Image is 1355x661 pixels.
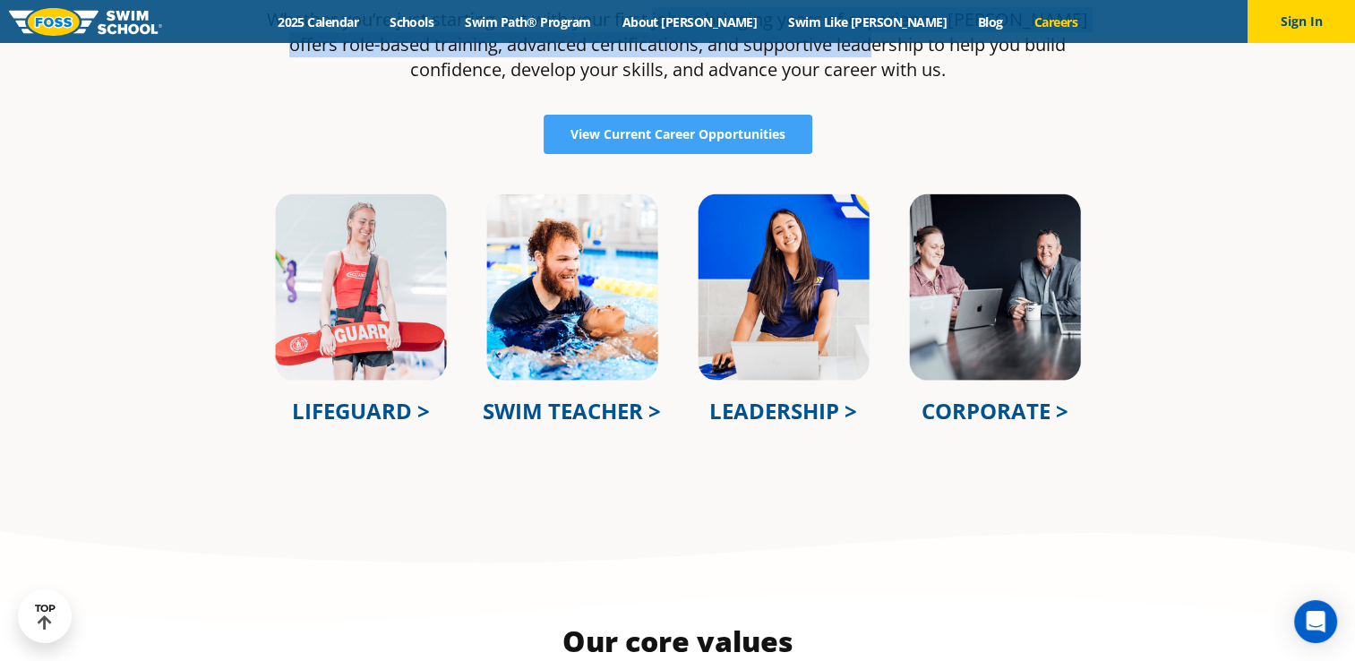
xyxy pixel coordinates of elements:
a: About [PERSON_NAME] [606,13,773,30]
a: Schools [374,13,450,30]
p: Whether you’re just starting out with your first job or bringing years of experience, [PERSON_NAM... [255,7,1101,82]
a: Blog [962,13,1018,30]
div: TOP [35,603,56,631]
a: LIFEGUARD > [292,396,430,425]
h3: Our core values [255,623,1101,659]
div: Open Intercom Messenger [1294,600,1337,643]
a: SWIM TEACHER > [483,396,661,425]
a: Swim Path® Program [450,13,606,30]
a: Swim Like [PERSON_NAME] [773,13,963,30]
a: CORPORATE > [922,396,1068,425]
img: FOSS Swim School Logo [9,8,162,36]
a: 2025 Calendar [262,13,374,30]
a: LEADERSHIP > [709,396,857,425]
a: Careers [1018,13,1093,30]
span: View Current Career Opportunities [570,128,785,141]
a: View Current Career Opportunities [544,115,812,154]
